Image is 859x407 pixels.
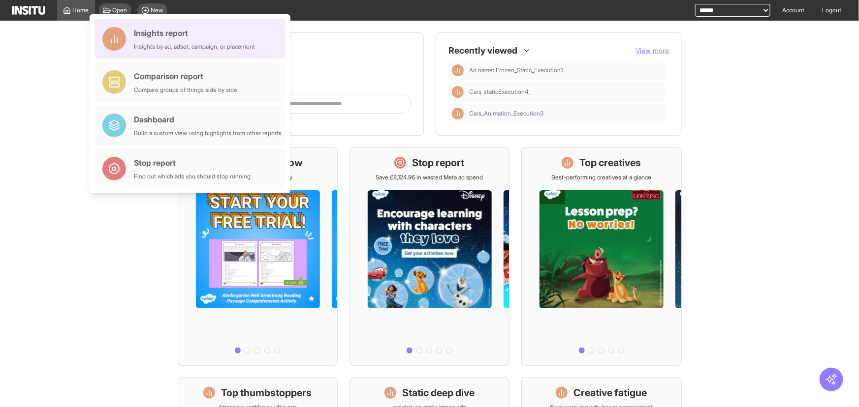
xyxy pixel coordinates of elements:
div: Compare groups of things side by side [134,86,237,94]
span: New [151,6,163,14]
div: Find out which ads you should stop running [134,173,251,180]
span: Ad name: Frozen_Static_Execution1 [470,66,563,74]
a: What's live nowSee all active ads instantly [178,147,338,366]
h1: Top thumbstoppers [221,386,312,400]
span: View more [636,46,669,55]
span: Cars_staticExecution4_ [470,88,662,96]
p: Save £8,124.96 in wasted Meta ad spend [376,174,483,181]
div: Insights [452,64,464,76]
h1: Stop report [412,156,464,170]
a: Top creativesBest-performing creatives at a glance [521,147,681,366]
div: Dashboard [134,114,282,125]
span: Cars_staticExecution4_ [470,88,531,96]
div: Insights report [134,27,255,39]
h1: Get started [190,45,412,58]
span: Home [73,6,89,14]
img: Logo [12,6,45,15]
div: Stop report [134,157,251,169]
span: Ad name: Frozen_Static_Execution1 [470,66,662,74]
div: Insights by ad, adset, campaign, or placement [134,43,255,51]
button: View more [636,46,669,56]
a: Stop reportSave £8,124.96 in wasted Meta ad spend [350,147,509,366]
h1: Static deep dive [402,386,475,400]
p: Best-performing creatives at a glance [551,174,651,181]
div: Build a custom view using highlights from other reports [134,129,282,137]
span: Open [113,6,127,14]
div: Insights [452,86,464,98]
span: Cars_Animation_Execution3 [470,110,662,117]
div: Insights [452,108,464,119]
div: Comparison report [134,70,237,82]
span: Cars_Animation_Execution3 [470,110,544,117]
h1: Top creatives [579,156,641,170]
